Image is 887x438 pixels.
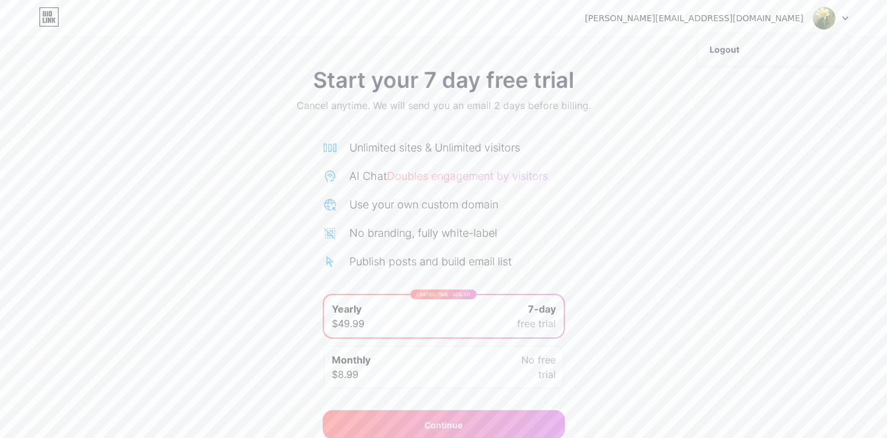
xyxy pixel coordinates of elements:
img: hrishika30 [813,7,836,30]
span: No free [521,353,556,367]
span: free trial [517,316,556,331]
span: $8.99 [332,367,358,382]
span: Monthly [332,353,371,367]
span: trial [538,367,556,382]
div: Use your own custom domain [349,196,498,213]
div: AI Chat [349,168,548,184]
div: Unlimited sites & Unlimited visitors [349,139,520,156]
div: Continue [424,419,463,431]
li: Logout [697,33,848,66]
div: Publish posts and build email list [349,253,512,270]
span: 7-day [528,302,556,316]
span: Yearly [332,302,361,316]
span: Doubles engagement by visitors [387,170,548,182]
span: Cancel anytime. We will send you an email 2 days before billing. [297,98,591,113]
div: No branding, fully white-label [349,225,497,241]
span: Start your 7 day free trial [313,68,574,92]
span: $49.99 [332,316,364,331]
div: [PERSON_NAME][EMAIL_ADDRESS][DOMAIN_NAME] [585,12,803,25]
div: LIMITED TIME : 50% off [411,290,476,299]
